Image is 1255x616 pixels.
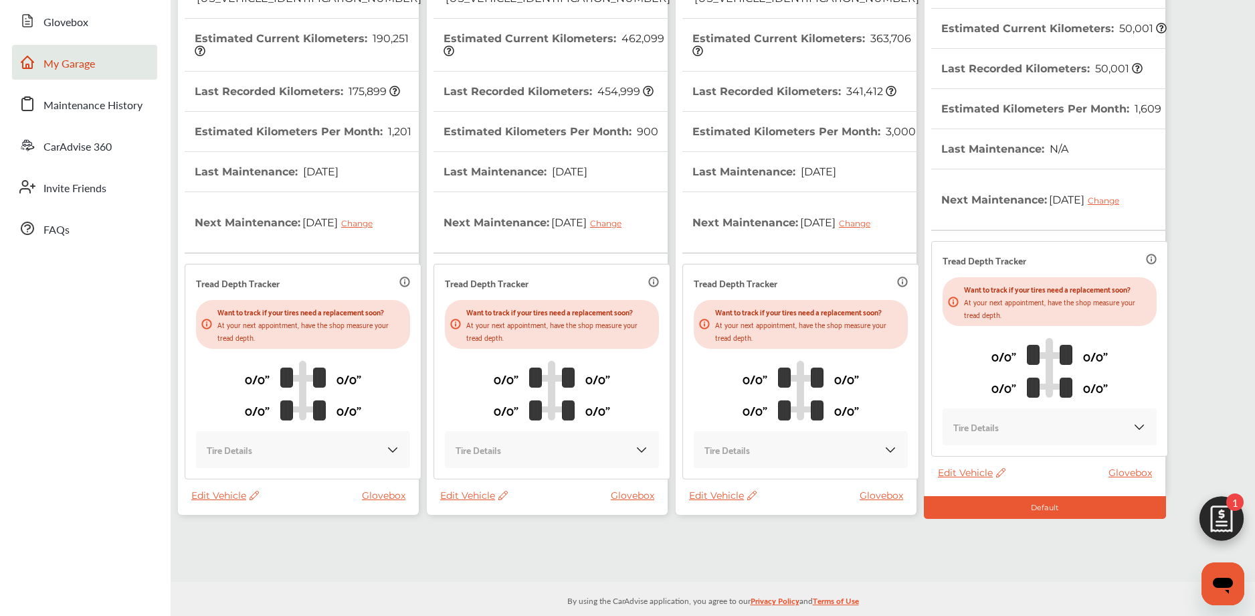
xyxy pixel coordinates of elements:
span: CarAdvise 360 [43,139,112,156]
span: 1,609 [1133,102,1161,115]
p: Tread Depth Tracker [943,252,1026,268]
p: Want to track if your tires need a replacement soon? [217,305,405,318]
span: [DATE] [550,165,587,178]
th: Last Recorded Kilometers : [692,72,896,111]
a: Glovebox [1108,467,1159,479]
p: Want to track if your tires need a replacement soon? [466,305,654,318]
p: 0/0" [336,368,361,389]
p: 0/0" [991,377,1016,398]
th: Next Maintenance : [941,169,1129,230]
img: edit-cartIcon.11d11f9a.svg [1189,490,1254,554]
span: [DATE] [798,206,880,239]
a: Glovebox [860,489,910,502]
span: [DATE] [301,165,339,178]
img: KOKaJQAAAABJRU5ErkJggg== [635,443,648,457]
span: 1,201 [386,125,411,138]
p: 0/0" [743,368,767,389]
p: 0/0" [1083,377,1108,398]
span: [DATE] [1047,183,1129,216]
img: KOKaJQAAAABJRU5ErkJggg== [884,443,897,457]
p: At your next appointment, have the shop measure your tread depth. [964,295,1151,321]
a: Terms of Use [813,593,859,614]
img: tire_track_logo.b900bcbc.svg [1027,337,1072,398]
iframe: Button to launch messaging window [1201,562,1244,605]
img: KOKaJQAAAABJRU5ErkJggg== [1133,420,1146,434]
p: By using the CarAdvise application, you agree to our and [171,593,1255,607]
p: 0/0" [585,368,610,389]
a: Maintenance History [12,86,157,121]
p: 0/0" [585,400,610,420]
th: Last Recorded Kilometers : [444,72,654,111]
p: Tread Depth Tracker [694,275,777,291]
span: N/A [1048,143,1068,155]
span: 175,899 [347,85,400,98]
div: Change [1088,196,1126,206]
div: Change [341,218,379,228]
span: 462,099 [444,32,667,58]
th: Next Maintenance : [195,192,383,252]
img: tire_track_logo.b900bcbc.svg [529,360,575,420]
p: Tire Details [953,419,999,435]
a: My Garage [12,45,157,80]
p: 0/0" [834,368,859,389]
span: 3,000 [884,125,916,138]
a: Privacy Policy [751,593,799,614]
p: 0/0" [494,400,518,420]
span: 50,001 [1093,62,1143,75]
span: 900 [635,125,658,138]
span: Edit Vehicle [191,489,259,502]
span: Invite Friends [43,180,106,198]
p: 0/0" [245,368,270,389]
img: tire_track_logo.b900bcbc.svg [280,360,326,420]
th: Last Maintenance : [941,129,1068,169]
th: Estimated Current Kilometers : [941,9,1167,48]
a: Invite Friends [12,169,157,204]
span: [DATE] [799,165,836,178]
span: Edit Vehicle [440,489,508,502]
th: Next Maintenance : [692,192,880,252]
span: FAQs [43,222,70,239]
a: CarAdvise 360 [12,128,157,163]
span: 341,412 [844,85,896,98]
p: 0/0" [494,368,518,389]
p: 0/0" [336,400,361,420]
th: Last Recorded Kilometers : [195,72,400,111]
p: Want to track if your tires need a replacement soon? [715,305,902,318]
span: [DATE] [300,206,383,239]
div: Change [590,218,628,228]
div: Change [839,218,877,228]
span: 50,001 [1117,22,1167,35]
th: Last Maintenance : [692,152,836,191]
p: At your next appointment, have the shop measure your tread depth. [217,318,405,343]
th: Estimated Kilometers Per Month : [444,112,658,151]
p: 0/0" [834,400,859,420]
th: Last Recorded Kilometers : [941,49,1143,88]
span: 454,999 [595,85,654,98]
th: Estimated Current Kilometers : [195,19,421,71]
th: Estimated Current Kilometers : [444,19,670,71]
p: Tread Depth Tracker [445,275,528,291]
th: Estimated Kilometers Per Month : [941,89,1161,129]
th: Estimated Current Kilometers : [692,19,919,71]
span: 1 [1226,493,1244,511]
p: Tire Details [704,442,750,457]
span: 363,706 [692,32,914,58]
a: FAQs [12,211,157,246]
p: Tire Details [207,442,252,457]
a: Glovebox [12,3,157,38]
p: Tire Details [456,442,501,457]
img: KOKaJQAAAABJRU5ErkJggg== [386,443,399,457]
span: [DATE] [549,206,632,239]
th: Last Maintenance : [195,152,339,191]
span: 190,251 [195,32,411,58]
th: Estimated Kilometers Per Month : [195,112,411,151]
th: Next Maintenance : [444,192,632,252]
span: Edit Vehicle [938,467,1005,479]
th: Estimated Kilometers Per Month : [692,112,916,151]
p: 0/0" [1083,345,1108,366]
div: Default [924,496,1166,519]
img: tire_track_logo.b900bcbc.svg [778,360,824,420]
span: My Garage [43,56,95,73]
p: Tread Depth Tracker [196,275,280,291]
th: Last Maintenance : [444,152,587,191]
